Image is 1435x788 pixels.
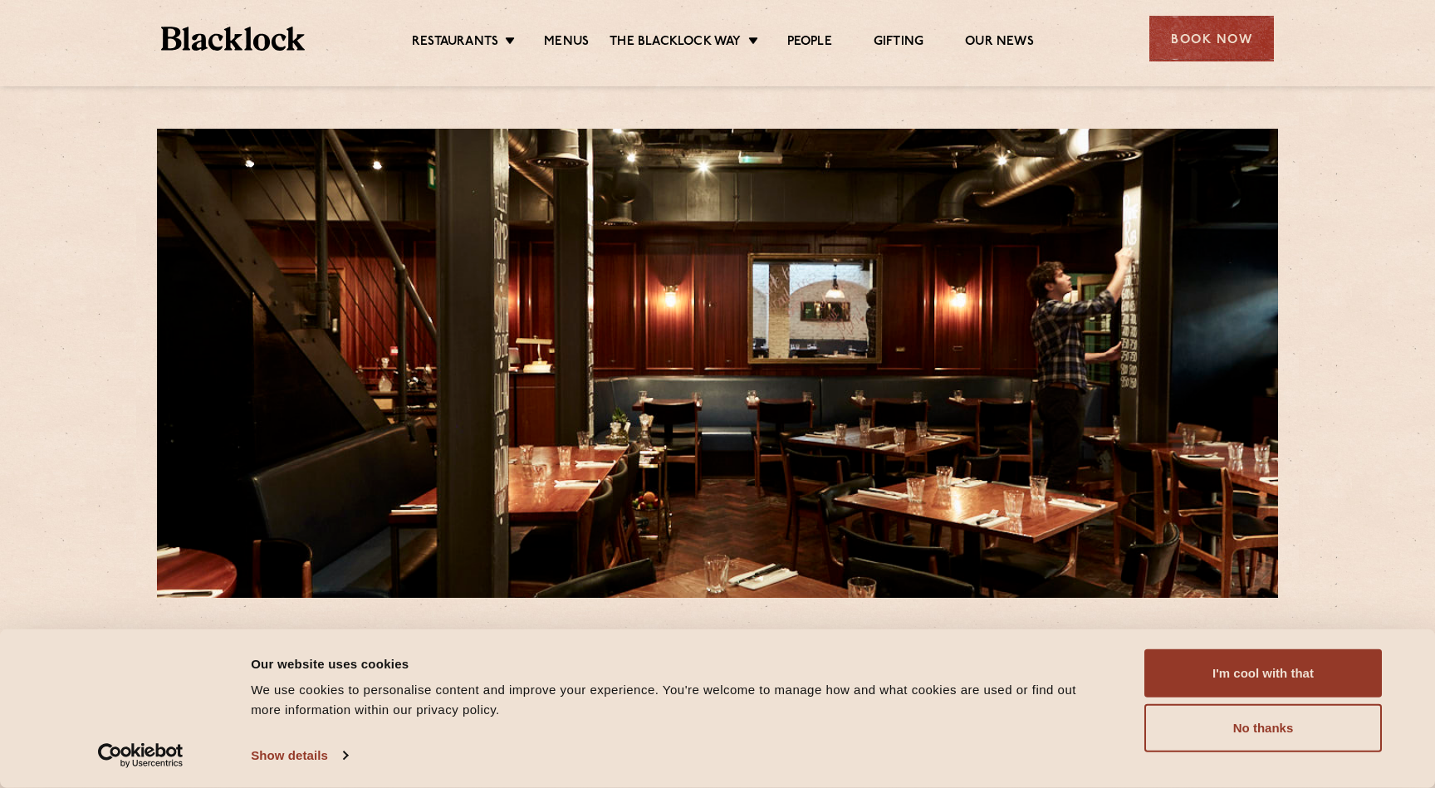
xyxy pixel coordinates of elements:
[68,743,213,768] a: Usercentrics Cookiebot - opens in a new window
[544,34,589,52] a: Menus
[874,34,923,52] a: Gifting
[787,34,832,52] a: People
[610,34,741,52] a: The Blacklock Way
[161,27,305,51] img: BL_Textured_Logo-footer-cropped.svg
[1144,649,1382,697] button: I'm cool with that
[965,34,1034,52] a: Our News
[251,680,1107,720] div: We use cookies to personalise content and improve your experience. You're welcome to manage how a...
[412,34,498,52] a: Restaurants
[1149,16,1274,61] div: Book Now
[251,653,1107,673] div: Our website uses cookies
[1144,704,1382,752] button: No thanks
[251,743,347,768] a: Show details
